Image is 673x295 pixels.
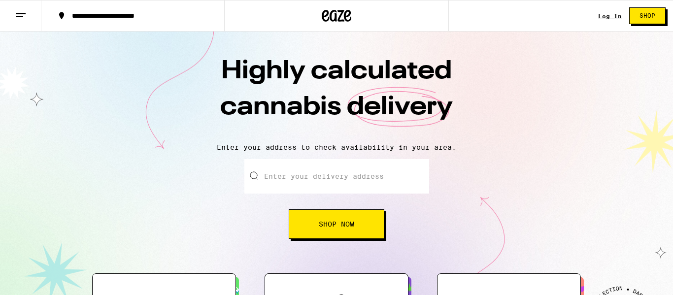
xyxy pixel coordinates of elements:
[289,209,384,239] button: Shop Now
[598,13,622,19] a: Log In
[629,7,666,24] button: Shop
[639,13,655,19] span: Shop
[244,159,429,194] input: Enter your delivery address
[164,54,509,135] h1: Highly calculated cannabis delivery
[319,221,354,228] span: Shop Now
[622,7,673,24] a: Shop
[10,143,663,151] p: Enter your address to check availability in your area.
